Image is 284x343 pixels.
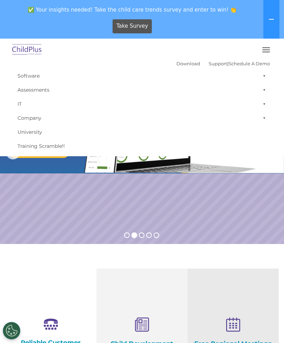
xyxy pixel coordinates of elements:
[14,97,270,111] a: IT
[3,3,262,17] span: ✅ Your insights needed! Take the child care trends survey and enter to win! 👏
[14,139,270,153] a: Training Scramble!!
[3,322,20,339] button: Cookies Settings
[229,61,270,66] a: Schedule A Demo
[249,309,284,343] iframe: Chat Widget
[14,83,270,97] a: Assessments
[176,61,200,66] a: Download
[116,20,148,32] span: Take Survey
[113,19,152,33] a: Take Survey
[14,125,270,139] a: University
[209,61,227,66] a: Support
[14,111,270,125] a: Company
[176,61,270,66] font: |
[11,42,43,58] img: ChildPlus by Procare Solutions
[14,69,270,83] a: Software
